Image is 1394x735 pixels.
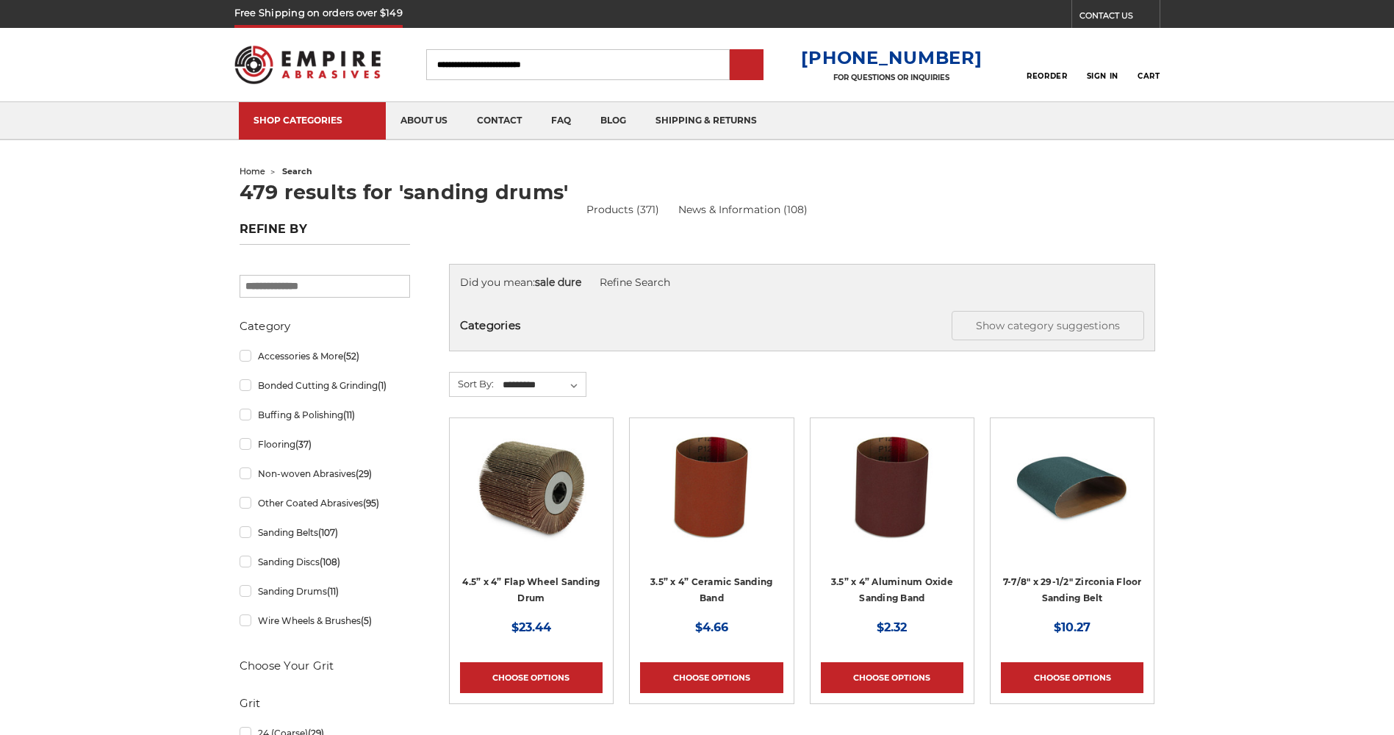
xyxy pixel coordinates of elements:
a: Choose Options [821,662,963,693]
button: Show category suggestions [952,311,1144,340]
a: 3.5x4 inch sanding band for expanding rubber drum [821,429,963,571]
div: Did you mean: [460,275,1144,290]
a: 4.5 inch x 4 inch flap wheel sanding drum [460,429,603,571]
a: home [240,166,265,176]
a: 3.5x4 inch ceramic sanding band for expanding rubber drum [640,429,783,571]
a: 3.5” x 4” Aluminum Oxide Sanding Band [831,576,953,604]
a: Products (371) [586,202,659,218]
span: (11) [327,586,339,597]
a: Sanding Belts(107) [240,520,410,545]
a: contact [462,102,536,140]
h5: Choose Your Grit [240,657,410,675]
span: (5) [361,615,372,626]
span: (108) [320,556,340,567]
a: Reorder [1027,49,1067,80]
a: 4.5” x 4” Flap Wheel Sanding Drum [462,576,600,604]
a: Non-woven Abrasives(29) [240,461,410,487]
a: News & Information (108) [678,202,808,218]
img: 3.5x4 inch ceramic sanding band for expanding rubber drum [653,429,770,546]
div: SHOP CATEGORIES [254,115,371,126]
span: (107) [318,527,338,538]
span: $2.32 [877,620,907,634]
a: blog [586,102,641,140]
a: CONTACT US [1079,7,1160,28]
a: Wire Wheels & Brushes(5) [240,608,410,634]
span: $23.44 [511,620,551,634]
a: Sanding Discs(108) [240,549,410,575]
h5: Category [240,318,410,335]
span: Sign In [1087,71,1118,81]
span: (11) [343,409,355,420]
a: Buffing & Polishing(11) [240,402,410,428]
h5: Grit [240,695,410,712]
span: Cart [1138,71,1160,81]
a: 7-7/8" x 29-1/2" Zirconia Floor Sanding Belt [1003,576,1142,604]
select: Sort By: [500,374,586,396]
a: Professional-grade 7 7/8 x 29 1/2 inch Zirconia Floor Sanding Belt, ideal for floor restoration [1001,429,1143,571]
a: Cart [1138,49,1160,81]
a: Bonded Cutting & Grinding(1) [240,373,410,398]
span: (29) [356,468,372,479]
a: shipping & returns [641,102,772,140]
a: 3.5” x 4” Ceramic Sanding Band [650,576,772,604]
span: $10.27 [1054,620,1091,634]
h5: Categories [460,311,1144,340]
strong: sale dure [535,276,581,289]
a: Choose Options [460,662,603,693]
a: Choose Options [640,662,783,693]
span: (37) [295,439,312,450]
img: 4.5 inch x 4 inch flap wheel sanding drum [473,429,590,546]
a: SHOP CATEGORIES [239,102,386,140]
a: faq [536,102,586,140]
a: Sanding Drums(11) [240,578,410,604]
a: Other Coated Abrasives(95) [240,490,410,516]
span: search [282,166,312,176]
img: Empire Abrasives [234,36,381,93]
span: (1) [378,380,387,391]
a: Refine Search [600,276,670,289]
span: (95) [363,498,379,509]
input: Submit [732,51,761,80]
span: $4.66 [695,620,728,634]
a: about us [386,102,462,140]
h1: 479 results for 'sanding drums' [240,182,1155,202]
span: (52) [343,351,359,362]
img: 3.5x4 inch sanding band for expanding rubber drum [833,429,951,546]
a: Choose Options [1001,662,1143,693]
a: [PHONE_NUMBER] [801,47,982,68]
span: Reorder [1027,71,1067,81]
a: Flooring(37) [240,431,410,457]
h5: Refine by [240,222,410,245]
a: Accessories & More(52) [240,343,410,369]
img: Professional-grade 7 7/8 x 29 1/2 inch Zirconia Floor Sanding Belt, ideal for floor restoration [1013,429,1131,546]
p: FOR QUESTIONS OR INQUIRIES [801,73,982,82]
label: Sort By: [450,373,494,395]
